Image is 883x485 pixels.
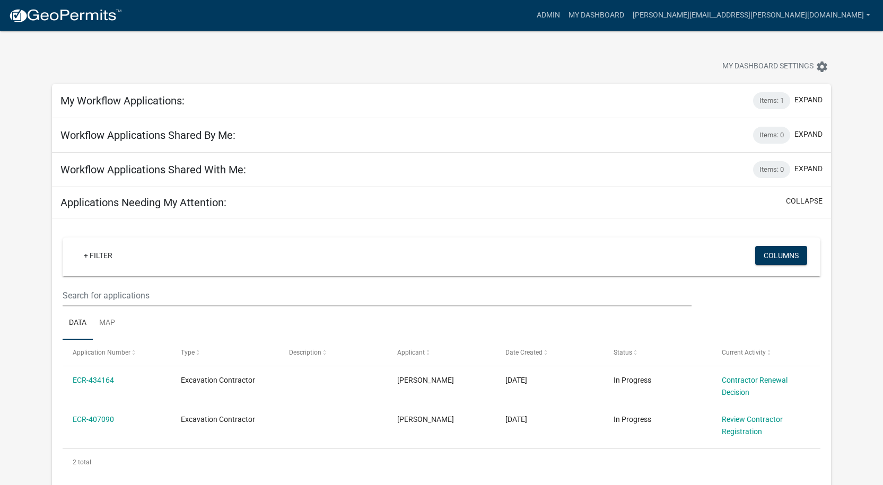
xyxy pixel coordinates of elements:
[722,60,814,73] span: My Dashboard Settings
[794,163,823,174] button: expand
[505,349,543,356] span: Date Created
[60,196,226,209] h5: Applications Needing My Attention:
[712,340,820,365] datatable-header-cell: Current Activity
[614,376,651,384] span: In Progress
[505,376,527,384] span: 06/11/2025
[816,60,828,73] i: settings
[181,376,255,384] span: Excavation Contractor
[722,415,783,436] a: Review Contractor Registration
[93,306,121,340] a: Map
[753,92,790,109] div: Items: 1
[786,196,823,207] button: collapse
[73,415,114,424] a: ECR-407090
[722,349,766,356] span: Current Activity
[755,246,807,265] button: Columns
[794,129,823,140] button: expand
[73,376,114,384] a: ECR-434164
[397,349,425,356] span: Applicant
[289,349,321,356] span: Description
[532,5,564,25] a: Admin
[63,340,171,365] datatable-header-cell: Application Number
[495,340,604,365] datatable-header-cell: Date Created
[63,285,691,306] input: Search for applications
[73,349,130,356] span: Application Number
[171,340,279,365] datatable-header-cell: Type
[794,94,823,105] button: expand
[397,376,454,384] span: Janet B Perez - NIPSCO
[753,127,790,144] div: Items: 0
[722,376,788,396] a: Contractor Renewal Decision
[505,415,527,424] span: 04/16/2025
[63,449,820,475] div: 2 total
[628,5,875,25] a: [PERSON_NAME][EMAIL_ADDRESS][PERSON_NAME][DOMAIN_NAME]
[63,306,93,340] a: Data
[60,94,185,107] h5: My Workflow Applications:
[181,349,195,356] span: Type
[387,340,495,365] datatable-header-cell: Applicant
[714,56,837,77] button: My Dashboard Settingssettings
[614,349,632,356] span: Status
[397,415,454,424] span: Tyler Vincent
[279,340,387,365] datatable-header-cell: Description
[564,5,628,25] a: My Dashboard
[614,415,651,424] span: In Progress
[60,163,246,176] h5: Workflow Applications Shared With Me:
[75,246,121,265] a: + Filter
[604,340,712,365] datatable-header-cell: Status
[753,161,790,178] div: Items: 0
[60,129,235,142] h5: Workflow Applications Shared By Me:
[181,415,255,424] span: Excavation Contractor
